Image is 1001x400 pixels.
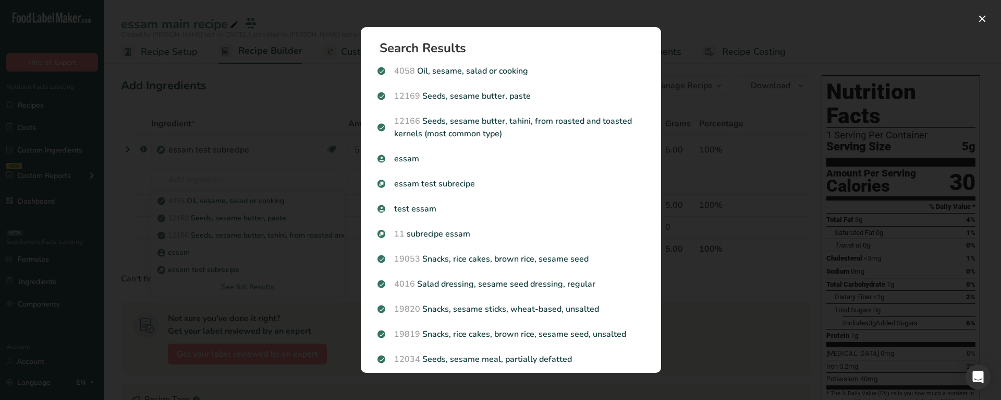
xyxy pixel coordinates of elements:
span: 19819 [394,328,420,340]
img: Sub Recipe [377,230,385,238]
p: Snacks, sesame sticks, wheat-based, unsalted [377,303,644,315]
p: Seeds, sesame butter, tahini, from roasted and toasted kernels (most common type) [377,115,644,140]
p: essam [377,152,644,165]
p: Snacks, rice cakes, brown rice, sesame seed [377,253,644,265]
p: subrecipe essam [377,228,644,240]
h1: Search Results [380,42,651,54]
div: Open Intercom Messenger [966,364,991,390]
span: 12034 [394,354,420,365]
p: Oil, sesame, salad or cooking [377,65,644,77]
span: 12169 [394,90,420,102]
p: essam test subrecipe [377,178,644,190]
img: Sub Recipe [377,180,385,188]
span: 4058 [394,65,415,77]
span: 11 [394,228,405,240]
p: Snacks, rice cakes, brown rice, sesame seed, unsalted [377,328,644,340]
p: Seeds, sesame meal, partially defatted [377,353,644,366]
p: Salad dressing, sesame seed dressing, regular [377,278,644,290]
span: 4016 [394,278,415,290]
p: Seeds, sesame butter, paste [377,90,644,102]
p: test essam [377,203,644,215]
span: 19053 [394,253,420,265]
span: 19820 [394,303,420,315]
span: 12166 [394,115,420,127]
